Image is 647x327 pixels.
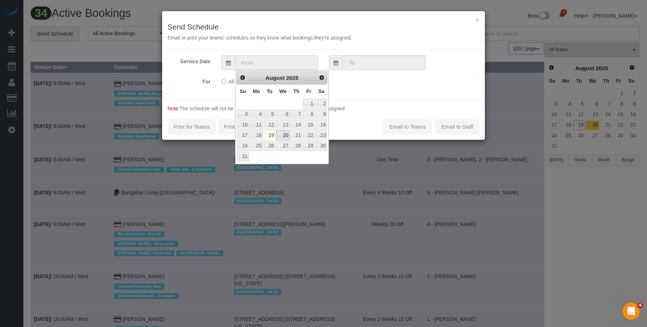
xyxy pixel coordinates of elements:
[264,130,275,140] a: 19
[221,75,250,85] label: All Teams
[221,79,226,84] input: All Teams
[475,16,479,23] button: ×
[238,73,248,83] a: Prev
[276,130,290,140] a: 20
[303,110,315,119] a: 8
[168,105,479,112] p: The schedule will not be sent for bookings that are marked as Unassigned
[286,75,298,81] span: 2025
[290,141,302,151] a: 28
[253,88,260,94] span: Monday
[315,130,327,140] a: 23
[315,120,327,130] a: 16
[290,130,302,140] a: 21
[264,141,275,151] a: 26
[237,110,249,119] a: 3
[264,110,275,119] a: 5
[250,130,263,140] a: 18
[290,120,302,130] a: 14
[623,303,640,320] iframe: Intercom live chat
[237,152,249,161] a: 31
[276,120,290,130] a: 13
[318,88,324,94] span: Saturday
[250,120,263,130] a: 11
[303,130,315,140] a: 22
[315,99,327,109] a: 2
[637,303,643,308] span: 4
[235,55,318,70] input: From
[279,88,287,94] span: Wednesday
[250,110,263,119] a: 4
[303,141,315,151] a: 29
[315,141,327,151] a: 30
[240,75,246,80] span: Prev
[319,75,325,80] span: Next
[290,110,302,119] a: 7
[162,75,216,85] label: For
[315,110,327,119] a: 9
[303,99,315,109] a: 1
[162,55,216,65] label: Service Date
[343,55,426,70] input: To
[237,141,249,151] a: 24
[293,88,299,94] span: Thursday
[237,130,249,140] a: 17
[237,120,249,130] a: 10
[317,73,327,83] a: Next
[168,106,179,111] span: Note:
[240,88,246,94] span: Sunday
[266,75,285,81] span: August
[303,120,315,130] a: 15
[276,141,290,151] a: 27
[276,110,290,119] a: 6
[250,141,263,151] a: 25
[264,120,275,130] a: 12
[267,88,272,94] span: Tuesday
[168,34,479,41] p: Email or print your teams' schedules so they know what bookings they're assigned.
[306,88,311,94] span: Friday
[168,23,479,31] h3: Send Schedule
